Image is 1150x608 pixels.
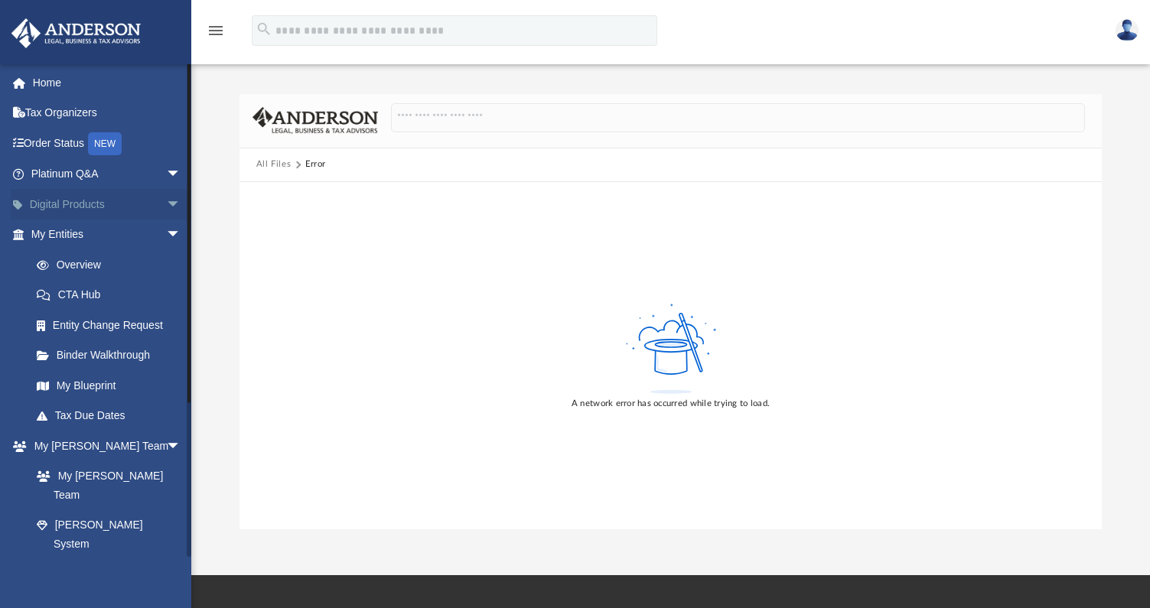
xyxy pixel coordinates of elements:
div: Error [305,158,325,171]
a: menu [207,29,225,40]
a: Platinum Q&Aarrow_drop_down [11,159,204,190]
a: [PERSON_NAME] System [21,510,197,559]
img: Anderson Advisors Platinum Portal [7,18,145,48]
a: My [PERSON_NAME] Team [21,461,189,510]
div: NEW [88,132,122,155]
a: Binder Walkthrough [21,340,204,371]
img: User Pic [1116,19,1139,41]
a: Tax Organizers [11,98,204,128]
a: Order StatusNEW [11,128,204,159]
a: Entity Change Request [21,310,204,340]
i: search [256,21,272,37]
span: arrow_drop_down [166,189,197,220]
a: My [PERSON_NAME] Teamarrow_drop_down [11,431,197,461]
a: Home [11,67,204,98]
span: arrow_drop_down [166,219,197,251]
span: arrow_drop_down [166,431,197,462]
a: My Entitiesarrow_drop_down [11,219,204,250]
a: Tax Due Dates [21,401,204,431]
a: Overview [21,249,204,280]
input: Search files and folders [391,103,1085,132]
button: All Files [256,158,292,171]
a: Digital Productsarrow_drop_down [11,189,204,219]
span: arrow_drop_down [166,159,197,190]
a: CTA Hub [21,280,204,311]
div: A network error has occurred while trying to load. [572,397,770,411]
i: menu [207,21,225,40]
a: My Blueprint [21,370,197,401]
